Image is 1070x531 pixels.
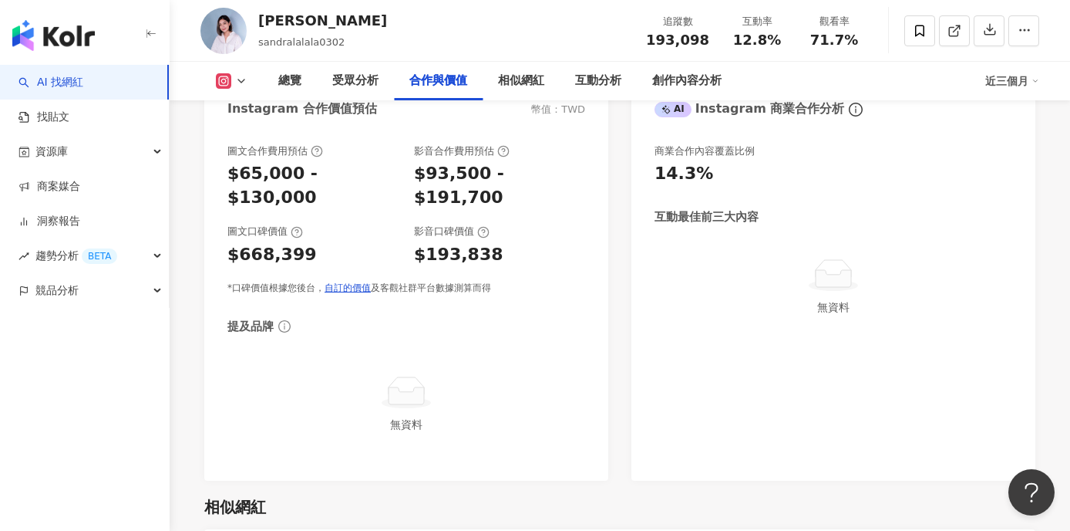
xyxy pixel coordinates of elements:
[82,249,117,264] div: BETA
[409,72,467,90] div: 合作與價值
[227,100,377,117] div: Instagram 合作價值預估
[805,14,863,29] div: 觀看率
[19,251,29,262] span: rise
[35,134,68,169] span: 資源庫
[846,100,865,119] span: info-circle
[19,110,69,125] a: 找貼文
[19,214,80,229] a: 洞察報告
[1008,469,1055,516] iframe: Help Scout Beacon - Open
[654,102,691,117] div: AI
[204,496,266,518] div: 相似網紅
[728,14,786,29] div: 互動率
[654,144,755,158] div: 商業合作內容覆蓋比例
[654,162,713,186] div: 14.3%
[227,243,317,267] div: $668,399
[12,20,95,51] img: logo
[414,225,490,238] div: 影音口碑價值
[733,32,781,48] span: 12.8%
[227,225,303,238] div: 圖文口碑價值
[227,162,399,210] div: $65,000 - $130,000
[414,243,503,267] div: $193,838
[985,69,1039,93] div: 近三個月
[35,238,117,273] span: 趨勢分析
[531,103,585,117] div: 幣值：TWD
[575,72,621,90] div: 互動分析
[227,144,323,158] div: 圖文合作費用預估
[278,72,301,90] div: 總覽
[325,282,371,293] a: 自訂的價值
[654,100,844,117] div: Instagram 商業合作分析
[234,416,579,433] div: 無資料
[661,299,1006,316] div: 無資料
[498,72,544,90] div: 相似網紅
[276,318,293,335] span: info-circle
[332,72,379,90] div: 受眾分析
[810,32,858,48] span: 71.7%
[414,162,585,210] div: $93,500 - $191,700
[646,14,709,29] div: 追蹤數
[35,273,79,308] span: 競品分析
[654,209,759,225] div: 互動最佳前三大內容
[652,72,722,90] div: 創作內容分析
[227,319,274,335] div: 提及品牌
[19,75,83,90] a: searchAI 找網紅
[227,282,585,295] div: *口碑價值根據您後台， 及客觀社群平台數據測算而得
[200,8,247,54] img: KOL Avatar
[414,144,510,158] div: 影音合作費用預估
[258,36,345,48] span: sandralalala0302
[646,32,709,48] span: 193,098
[19,179,80,194] a: 商案媒合
[258,11,387,30] div: [PERSON_NAME]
